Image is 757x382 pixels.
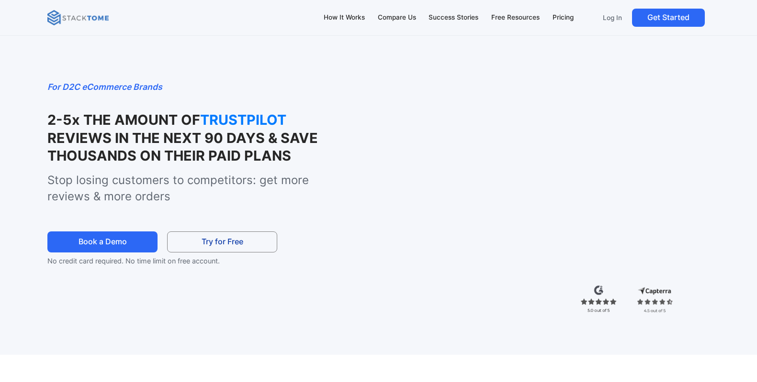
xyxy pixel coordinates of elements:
div: Pricing [553,12,574,23]
a: Pricing [548,8,578,28]
p: No credit card required. No time limit on free account. [47,255,292,267]
a: Log In [597,9,628,27]
a: Success Stories [424,8,483,28]
a: Book a Demo [47,231,158,253]
div: Free Resources [491,12,540,23]
a: Get Started [632,9,705,27]
a: How It Works [319,8,369,28]
div: How It Works [324,12,365,23]
a: Compare Us [373,8,420,28]
strong: REVIEWS IN THE NEXT 90 DAYS & SAVE THOUSANDS ON THEIR PAID PLANS [47,130,318,164]
a: Try for Free [167,231,277,253]
a: Free Resources [487,8,544,28]
p: Log In [603,13,622,22]
div: Compare Us [378,12,416,23]
iframe: StackTome- product_demo 07.24 - 1.3x speed (1080p) [353,80,709,280]
em: For D2C eCommerce Brands [47,82,162,92]
div: Success Stories [429,12,478,23]
p: Stop losing customers to competitors: get more reviews & more orders [47,172,333,204]
strong: TRUSTPILOT [200,111,296,129]
strong: 2-5x THE AMOUNT OF [47,111,200,128]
